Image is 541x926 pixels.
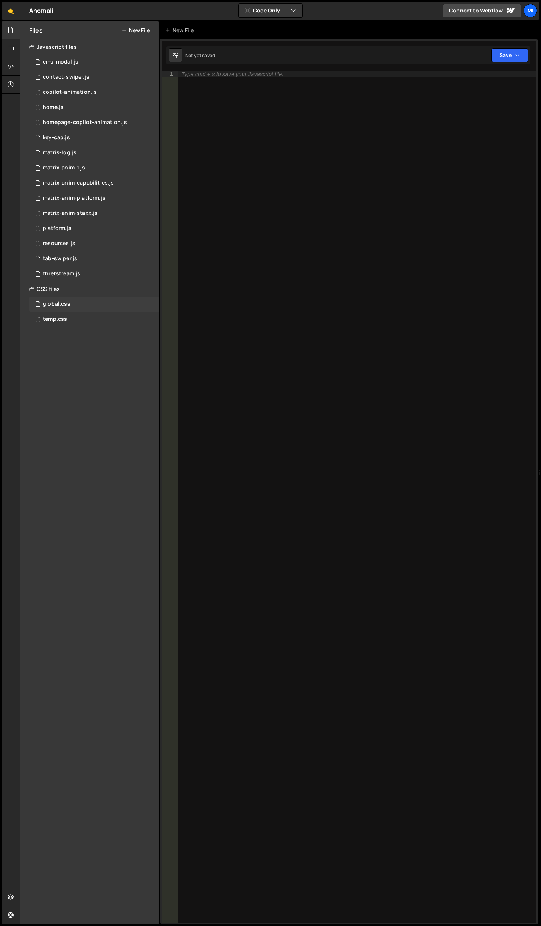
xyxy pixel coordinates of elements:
div: 15093/42555.js [29,266,159,281]
div: home.js [43,104,64,111]
div: platform.js [43,225,72,232]
div: Anomali [29,6,53,15]
a: 🤙 [2,2,20,20]
div: 15093/44927.js [29,85,159,100]
div: copilot-animation.js [43,89,97,96]
div: homepage-copilot-animation.js [43,119,127,126]
div: 15093/45360.js [29,70,159,85]
div: cms-modal.js [43,59,78,65]
div: 15093/44468.js [29,160,159,176]
div: matrix-anim-1.js [43,165,85,171]
div: 15093/44705.js [29,236,159,251]
div: contact-swiper.js [43,74,89,81]
div: matris-log.js [43,149,76,156]
div: matrix-anim-platform.js [43,195,106,202]
button: New File [121,27,150,33]
div: 15093/44024.js [29,221,159,236]
div: 15093/43289.js [29,100,159,115]
div: 15093/42609.js [29,54,159,70]
div: CSS files [20,281,159,297]
div: global.css [43,301,70,308]
div: Type cmd + s to save your Javascript file. [182,71,283,77]
a: Mi [524,4,537,17]
h2: Files [29,26,43,34]
div: 15093/44488.js [29,130,159,145]
div: 15093/44972.js [29,145,159,160]
div: matrix-anim-capabilities.js [43,180,114,186]
div: matrix-anim-staxx.js [43,210,98,217]
div: tab-swiper.js [43,255,77,262]
div: 15093/44560.js [29,206,159,221]
div: 1 [162,71,178,77]
div: Javascript files [20,39,159,54]
button: Save [491,48,528,62]
div: temp.css [43,316,67,323]
div: 15093/44497.js [29,176,159,191]
div: resources.js [43,240,75,247]
div: New File [165,26,197,34]
div: key-cap.js [43,134,70,141]
div: thretstream.js [43,270,80,277]
div: Not yet saved [185,52,215,59]
div: 15093/44547.js [29,191,159,206]
button: Code Only [239,4,302,17]
div: 15093/39455.css [29,297,159,312]
div: 15093/44951.js [29,115,159,130]
a: Connect to Webflow [443,4,521,17]
div: 15093/41680.css [29,312,159,327]
div: 15093/44053.js [29,251,159,266]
